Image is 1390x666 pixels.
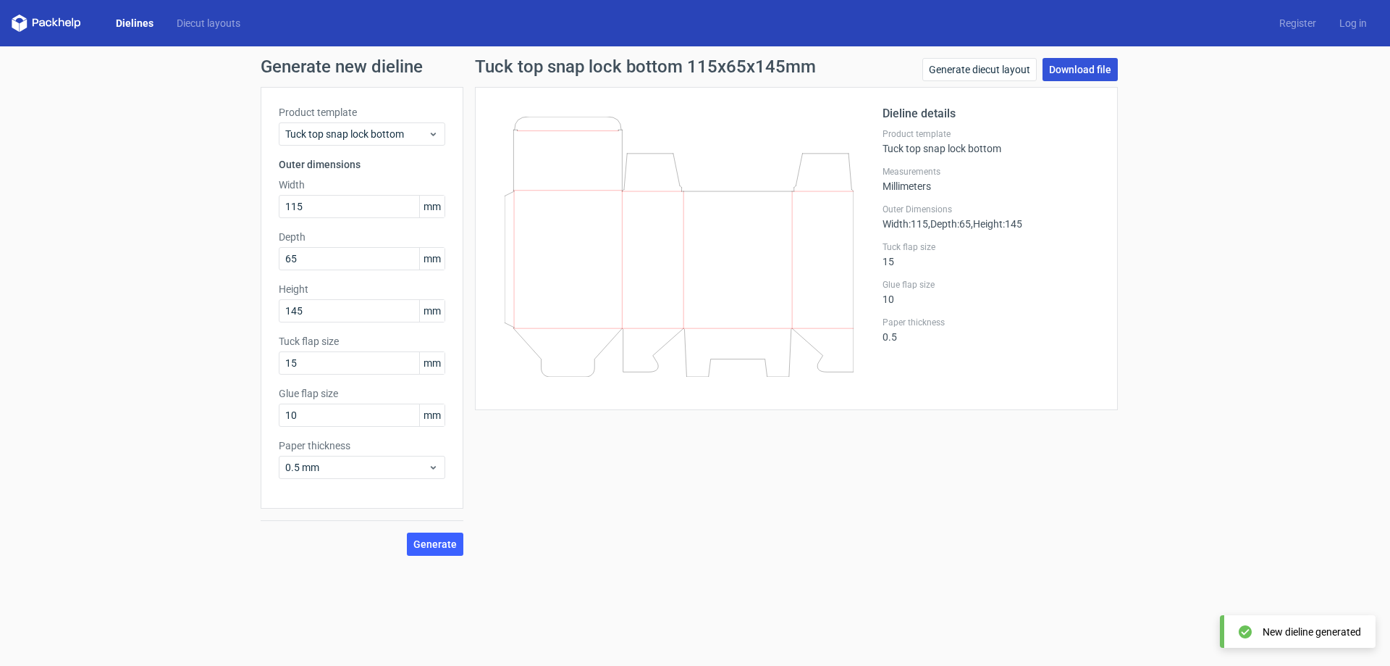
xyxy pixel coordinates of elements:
span: 0.5 mm [285,460,428,475]
div: 15 [883,241,1100,267]
div: Millimeters [883,166,1100,192]
span: mm [419,300,445,322]
a: Download file [1042,58,1118,81]
label: Product template [883,128,1100,140]
a: Dielines [104,16,165,30]
h1: Generate new dieline [261,58,1129,75]
label: Paper thickness [279,438,445,453]
span: mm [419,352,445,374]
h1: Tuck top snap lock bottom 115x65x145mm [475,58,816,75]
label: Height [279,282,445,296]
span: mm [419,248,445,270]
label: Depth [279,230,445,244]
h3: Outer dimensions [279,157,445,172]
h2: Dieline details [883,105,1100,122]
a: Generate diecut layout [922,58,1037,81]
span: , Depth : 65 [928,218,971,230]
a: Diecut layouts [165,16,252,30]
label: Measurements [883,166,1100,178]
div: 10 [883,279,1100,305]
label: Glue flap size [279,386,445,401]
div: 0.5 [883,317,1100,343]
span: mm [419,404,445,426]
span: , Height : 145 [971,218,1022,230]
span: Generate [413,539,457,549]
a: Log in [1328,16,1378,30]
label: Product template [279,105,445,120]
label: Width [279,178,445,192]
span: mm [419,196,445,217]
span: Tuck top snap lock bottom [285,127,428,141]
button: Generate [407,533,463,556]
label: Tuck flap size [279,334,445,349]
label: Tuck flap size [883,241,1100,253]
label: Paper thickness [883,317,1100,328]
div: New dieline generated [1263,625,1361,639]
label: Glue flap size [883,279,1100,291]
span: Width : 115 [883,218,928,230]
div: Tuck top snap lock bottom [883,128,1100,154]
a: Register [1268,16,1328,30]
label: Outer Dimensions [883,204,1100,215]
